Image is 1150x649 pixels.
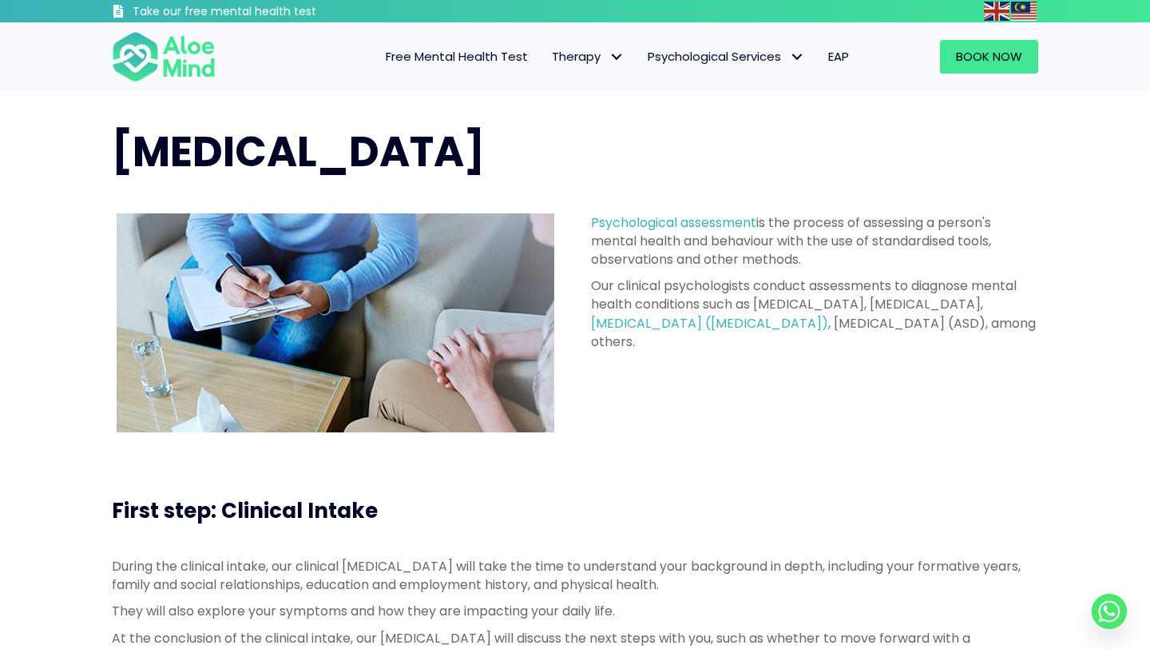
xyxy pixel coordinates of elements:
[1011,2,1037,21] img: ms
[984,2,1011,20] a: English
[133,4,402,20] h3: Take our free mental health test
[636,40,816,74] a: Psychological ServicesPsychological Services: submenu
[605,46,628,69] span: Therapy: submenu
[386,48,528,65] span: Free Mental Health Test
[591,213,756,232] a: Psychological assessment
[112,30,216,83] img: Aloe mind Logo
[785,46,808,69] span: Psychological Services: submenu
[112,557,1038,594] p: During the clinical intake, our clinical [MEDICAL_DATA] will take the time to understand your bac...
[112,122,485,181] span: [MEDICAL_DATA]
[112,4,402,22] a: Take our free mental health test
[940,40,1038,74] a: Book Now
[816,40,861,74] a: EAP
[591,213,1038,269] p: is the process of assessing a person's mental health and behaviour with the use of standardised t...
[828,48,849,65] span: EAP
[552,48,624,65] span: Therapy
[540,40,636,74] a: TherapyTherapy: submenu
[117,213,554,432] img: psychological assessment
[112,496,378,525] span: First step: Clinical Intake
[591,314,828,332] a: [MEDICAL_DATA] ([MEDICAL_DATA])
[956,48,1022,65] span: Book Now
[236,40,861,74] nav: Menu
[648,48,804,65] span: Psychological Services
[1011,2,1038,20] a: Malay
[984,2,1009,21] img: en
[591,277,1038,351] p: Our clinical psychologists conduct assessments to diagnose mental health conditions such as [MEDI...
[112,602,1038,620] p: They will also explore your symptoms and how they are impacting your daily life.
[1092,594,1127,629] a: Whatsapp
[374,40,540,74] a: Free Mental Health Test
